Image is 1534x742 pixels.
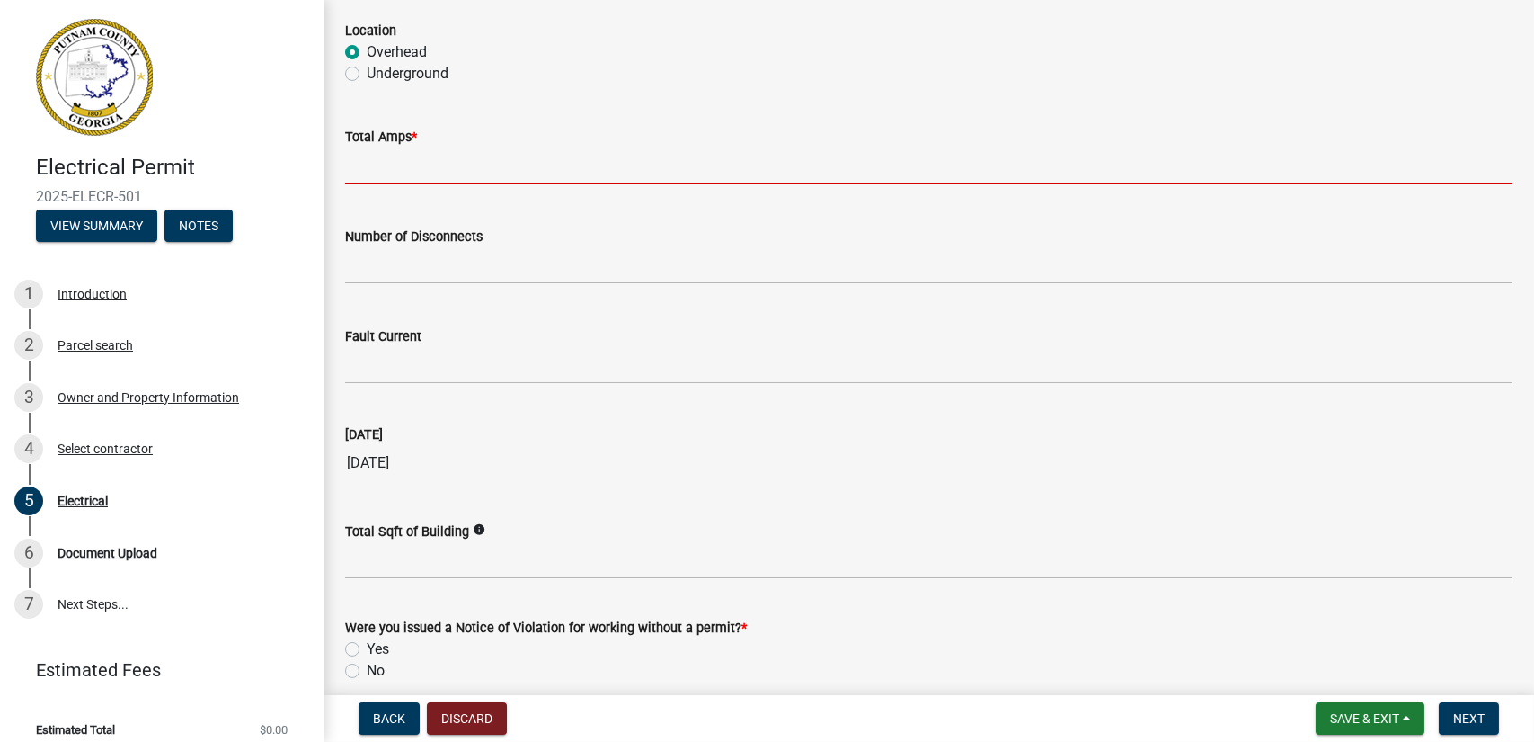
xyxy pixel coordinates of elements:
span: Save & Exit [1330,711,1399,726]
div: Parcel search [58,339,133,352]
label: [DATE] [345,429,383,442]
label: Total Sqft of Building [345,526,469,539]
div: Document Upload [58,547,157,559]
label: Were you issued a Notice of Violation for working without a permit? [345,622,747,635]
span: 2025-ELECR-501 [36,188,288,205]
div: Owner and Property Information [58,391,239,404]
div: Electrical [58,495,108,507]
wm-modal-confirm: Summary [36,219,157,234]
span: Estimated Total [36,724,115,736]
span: Back [373,711,405,726]
span: $0.00 [260,724,288,736]
div: Introduction [58,288,127,300]
div: Select contractor [58,443,153,455]
button: Next [1439,702,1499,735]
label: Yes [367,639,389,660]
button: Notes [164,210,233,242]
button: Save & Exit [1316,702,1424,735]
label: Underground [367,63,448,85]
div: 7 [14,590,43,619]
label: No [367,660,385,682]
div: 1 [14,280,43,308]
label: Total Amps [345,131,417,144]
button: Back [359,702,420,735]
a: Estimated Fees [14,652,295,688]
label: Number of Disconnects [345,231,483,244]
label: Location [345,25,396,38]
h4: Electrical Permit [36,155,309,181]
label: Overhead [367,41,427,63]
label: Fault Current [345,331,421,344]
button: View Summary [36,210,157,242]
div: 5 [14,487,43,515]
wm-modal-confirm: Notes [164,219,233,234]
img: Putnam County, Georgia [36,19,153,136]
i: info [473,523,485,536]
span: Next [1453,711,1485,726]
div: 6 [14,539,43,568]
div: 3 [14,383,43,412]
div: 2 [14,331,43,360]
div: 4 [14,434,43,463]
button: Discard [427,702,507,735]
